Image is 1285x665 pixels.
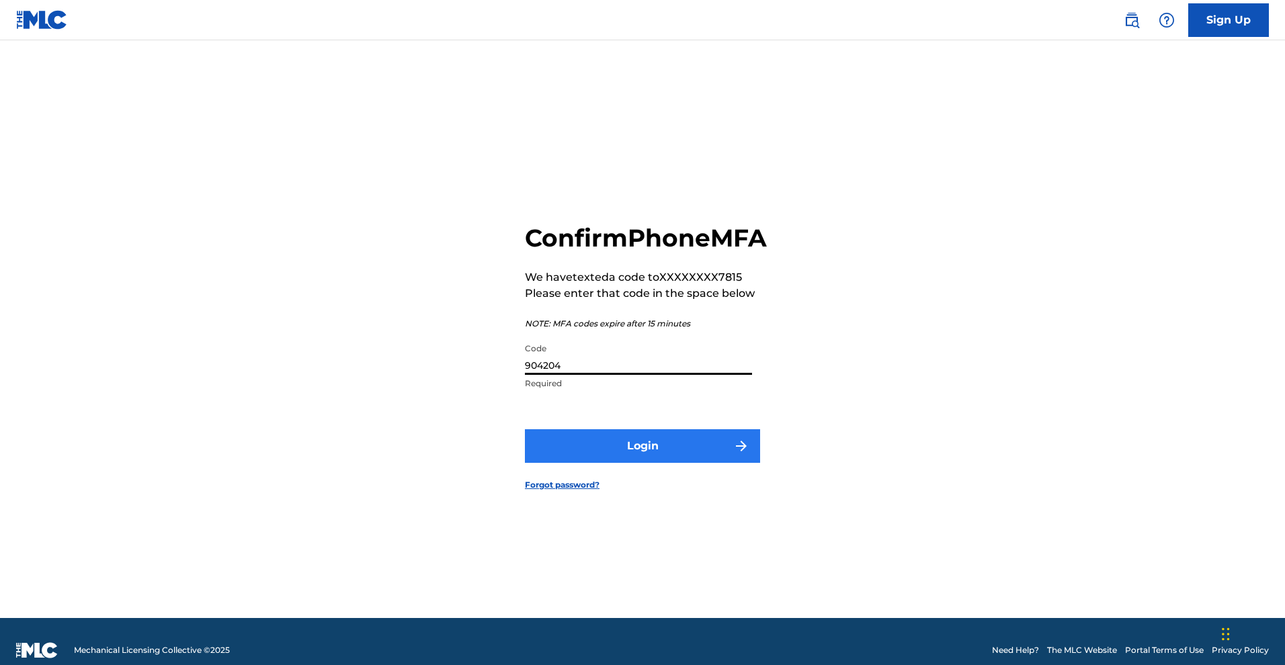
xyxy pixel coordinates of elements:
a: Portal Terms of Use [1125,644,1204,656]
a: The MLC Website [1047,644,1117,656]
a: Forgot password? [525,479,599,491]
div: Help [1153,7,1180,34]
a: Privacy Policy [1212,644,1269,656]
img: f7272a7cc735f4ea7f67.svg [733,438,749,454]
a: Public Search [1118,7,1145,34]
div: Drag [1222,614,1230,654]
a: Need Help? [992,644,1039,656]
p: We have texted a code to XXXXXXXX7815 [525,269,767,285]
span: Mechanical Licensing Collective © 2025 [74,644,230,656]
iframe: Chat Widget [1218,601,1285,665]
a: Sign Up [1188,3,1269,37]
img: MLC Logo [16,10,68,30]
img: logo [16,642,58,658]
h2: Confirm Phone MFA [525,223,767,253]
p: Please enter that code in the space below [525,285,767,302]
img: search [1124,12,1140,28]
p: Required [525,378,752,390]
p: NOTE: MFA codes expire after 15 minutes [525,318,767,330]
button: Login [525,429,760,463]
img: help [1159,12,1175,28]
